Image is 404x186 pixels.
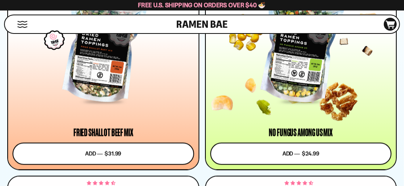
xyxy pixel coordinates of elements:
[269,127,333,137] div: No Fungus Among Us Mix
[73,127,133,137] div: Fried Shallot Beef Mix
[17,21,28,28] button: Mobile Menu Trigger
[13,142,194,165] button: Add ― $31.99
[87,182,115,185] span: 4.71 stars
[138,1,266,9] span: Free U.S. Shipping on Orders over $40 🍜
[285,182,313,185] span: 4.63 stars
[210,142,392,165] button: Add ― $24.99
